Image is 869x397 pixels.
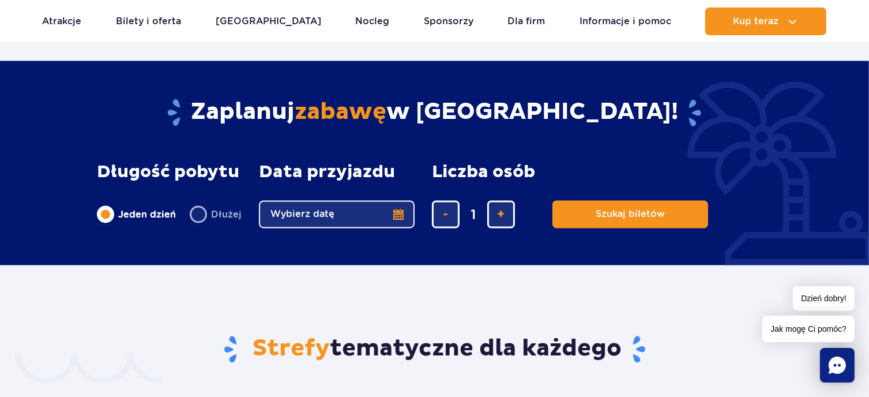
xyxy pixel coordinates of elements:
button: Kup teraz [705,8,826,35]
span: zabawę [295,98,386,127]
span: Jak mogę Ci pomóc? [762,316,855,342]
span: Długość pobytu [97,163,239,182]
a: [GEOGRAPHIC_DATA] [216,8,321,35]
a: Bilety i oferta [116,8,181,35]
label: Dłużej [190,203,242,227]
span: Liczba osób [432,163,535,182]
a: Informacje i pomoc [580,8,671,35]
input: liczba biletów [460,201,487,229]
button: usuń bilet [432,201,460,229]
a: Sponsorzy [424,8,473,35]
button: Wybierz datę [259,201,415,229]
div: Chat [820,348,855,383]
button: dodaj bilet [487,201,515,229]
span: Dzień dobry! [793,286,855,311]
span: Strefy [253,335,330,364]
label: Jeden dzień [97,203,176,227]
a: Dla firm [507,8,545,35]
form: Planowanie wizyty w Park of Poland [97,163,772,229]
span: Data przyjazdu [259,163,395,182]
span: Szukaj biletów [596,209,665,220]
button: Szukaj biletów [552,201,708,229]
h2: Zaplanuj w [GEOGRAPHIC_DATA]! [97,98,772,128]
a: Nocleg [355,8,389,35]
a: Atrakcje [43,8,82,35]
h2: tematyczne dla każdego [97,335,772,365]
span: Kup teraz [733,16,778,27]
